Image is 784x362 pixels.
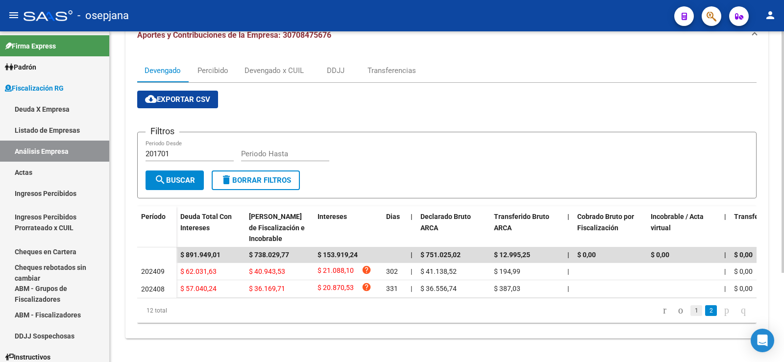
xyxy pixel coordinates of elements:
[137,206,176,247] datatable-header-cell: Período
[180,267,217,275] span: $ 62.031,63
[8,9,20,21] mat-icon: menu
[724,251,726,259] span: |
[577,251,596,259] span: $ 0,00
[145,93,157,105] mat-icon: cloud_download
[764,9,776,21] mat-icon: person
[411,285,412,292] span: |
[245,65,304,76] div: Devengado x CUIL
[734,251,753,259] span: $ 0,00
[327,65,344,76] div: DDJJ
[137,298,259,323] div: 12 total
[494,285,520,292] span: $ 387,03
[494,251,530,259] span: $ 12.995,25
[563,206,573,249] datatable-header-cell: |
[704,302,718,319] li: page 2
[314,206,382,249] datatable-header-cell: Intereses
[734,267,753,275] span: $ 0,00
[411,213,413,220] span: |
[386,285,398,292] span: 331
[674,305,687,316] a: go to previous page
[567,213,569,220] span: |
[736,305,750,316] a: go to last page
[386,267,398,275] span: 302
[180,251,220,259] span: $ 891.949,01
[5,83,64,94] span: Fiscalización RG
[318,213,347,220] span: Intereses
[197,65,228,76] div: Percibido
[577,213,634,232] span: Cobrado Bruto por Fiscalización
[382,206,407,249] datatable-header-cell: Dias
[490,206,563,249] datatable-header-cell: Transferido Bruto ARCA
[249,267,285,275] span: $ 40.943,53
[141,213,166,220] span: Período
[567,285,569,292] span: |
[724,285,726,292] span: |
[651,251,669,259] span: $ 0,00
[367,65,416,76] div: Transferencias
[245,206,314,249] datatable-header-cell: Deuda Bruta Neto de Fiscalización e Incobrable
[659,305,671,316] a: go to first page
[154,176,195,185] span: Buscar
[318,282,354,295] span: $ 20.870,53
[141,285,165,293] span: 202408
[180,213,232,232] span: Deuda Total Con Intereses
[411,267,412,275] span: |
[180,285,217,292] span: $ 57.040,24
[212,170,300,190] button: Borrar Filtros
[567,251,569,259] span: |
[651,213,704,232] span: Incobrable / Acta virtual
[724,267,726,275] span: |
[154,174,166,186] mat-icon: search
[720,206,730,249] datatable-header-cell: |
[689,302,704,319] li: page 1
[362,282,371,292] i: help
[420,213,471,232] span: Declarado Bruto ARCA
[318,251,358,259] span: $ 153.919,24
[386,213,400,220] span: Dias
[318,265,354,278] span: $ 21.088,10
[141,267,165,275] span: 202409
[146,124,179,138] h3: Filtros
[145,95,210,104] span: Exportar CSV
[137,91,218,108] button: Exportar CSV
[720,305,734,316] a: go to next page
[647,206,720,249] datatable-header-cell: Incobrable / Acta virtual
[420,285,457,292] span: $ 36.556,74
[705,305,717,316] a: 2
[690,305,702,316] a: 1
[77,5,129,26] span: - osepjana
[416,206,490,249] datatable-header-cell: Declarado Bruto ARCA
[411,251,413,259] span: |
[249,213,305,243] span: [PERSON_NAME] de Fiscalización e Incobrable
[420,267,457,275] span: $ 41.138,52
[220,176,291,185] span: Borrar Filtros
[5,41,56,51] span: Firma Express
[176,206,245,249] datatable-header-cell: Deuda Total Con Intereses
[137,30,331,40] span: Aportes y Contribuciones de la Empresa: 30708475676
[724,213,726,220] span: |
[494,267,520,275] span: $ 194,99
[751,329,774,352] div: Open Intercom Messenger
[145,65,181,76] div: Devengado
[146,170,204,190] button: Buscar
[420,251,461,259] span: $ 751.025,02
[494,213,549,232] span: Transferido Bruto ARCA
[5,62,36,72] span: Padrón
[249,251,289,259] span: $ 738.029,77
[734,285,753,292] span: $ 0,00
[573,206,647,249] datatable-header-cell: Cobrado Bruto por Fiscalización
[567,267,569,275] span: |
[125,20,768,51] mat-expansion-panel-header: Aportes y Contribuciones de la Empresa: 30708475676
[362,265,371,275] i: help
[125,51,768,338] div: Aportes y Contribuciones de la Empresa: 30708475676
[220,174,232,186] mat-icon: delete
[407,206,416,249] datatable-header-cell: |
[249,285,285,292] span: $ 36.169,71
